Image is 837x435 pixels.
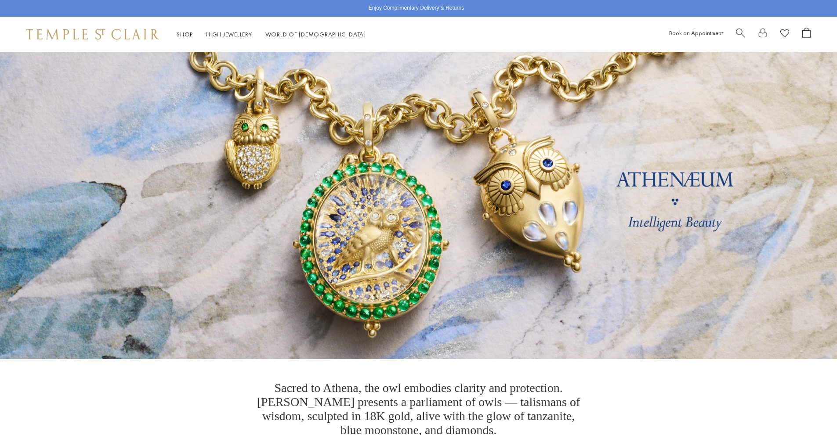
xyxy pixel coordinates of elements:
[177,30,193,38] a: ShopShop
[265,30,366,38] a: World of [DEMOGRAPHIC_DATA]World of [DEMOGRAPHIC_DATA]
[177,29,366,40] nav: Main navigation
[669,29,723,37] a: Book an Appointment
[26,29,159,40] img: Temple St. Clair
[780,28,789,41] a: View Wishlist
[206,30,252,38] a: High JewelleryHigh Jewellery
[369,4,464,13] p: Enjoy Complimentary Delivery & Returns
[802,28,811,41] a: Open Shopping Bag
[736,28,745,41] a: Search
